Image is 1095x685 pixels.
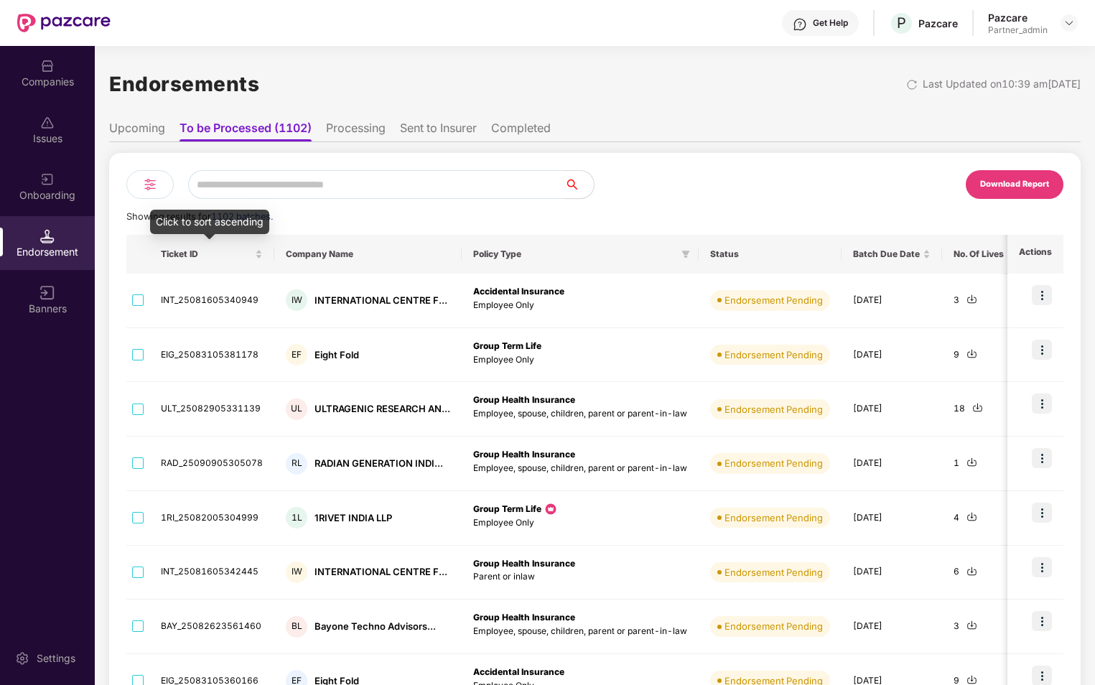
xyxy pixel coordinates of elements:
img: svg+xml;base64,PHN2ZyBpZD0iU2V0dGluZy0yMHgyMCIgeG1sbnM9Imh0dHA6Ly93d3cudzMub3JnLzIwMDAvc3ZnIiB3aW... [15,651,29,666]
img: icon [1032,285,1052,305]
div: Endorsement Pending [724,402,823,416]
img: svg+xml;base64,PHN2ZyBpZD0iRG93bmxvYWQtMjR4MjQiIHhtbG5zPSJodHRwOi8vd3d3LnczLm9yZy8yMDAwL3N2ZyIgd2... [966,511,977,522]
img: icon [1032,611,1052,631]
td: ULT_25082905331139 [149,382,274,437]
span: filter [679,246,693,263]
li: Upcoming [109,121,165,141]
th: Batch Due Date [842,235,942,274]
img: svg+xml;base64,PHN2ZyB3aWR0aD0iMTQuNSIgaGVpZ2h0PSIxNC41IiB2aWV3Qm94PSIwIDAgMTYgMTYiIGZpbGw9Im5vbm... [40,229,55,243]
div: 4 [954,511,1004,525]
b: Group Health Insurance [473,558,575,569]
img: svg+xml;base64,PHN2ZyBpZD0iRG93bmxvYWQtMjR4MjQiIHhtbG5zPSJodHRwOi8vd3d3LnczLm9yZy8yMDAwL3N2ZyIgd2... [966,457,977,467]
th: Company Name [274,235,462,274]
td: [DATE] [842,382,942,437]
p: Parent or inlaw [473,570,687,584]
img: svg+xml;base64,PHN2ZyB3aWR0aD0iMjAiIGhlaWdodD0iMjAiIHZpZXdCb3g9IjAgMCAyMCAyMCIgZmlsbD0ibm9uZSIgeG... [40,172,55,187]
div: BL [286,616,307,638]
div: 3 [954,620,1004,633]
div: EF [286,344,307,365]
td: [DATE] [842,546,942,600]
td: [DATE] [842,491,942,546]
p: Employee Only [473,299,687,312]
div: 1L [286,507,307,528]
div: 1 [954,457,1004,470]
td: [DATE] [842,437,942,491]
td: [DATE] [842,328,942,383]
div: Pazcare [988,11,1048,24]
div: Endorsement Pending [724,293,823,307]
div: 6 [954,565,1004,579]
div: Pazcare [918,17,958,30]
div: UL [286,399,307,420]
img: svg+xml;base64,PHN2ZyBpZD0iSGVscC0zMngzMiIgeG1sbnM9Imh0dHA6Ly93d3cudzMub3JnLzIwMDAvc3ZnIiB3aWR0aD... [793,17,807,32]
span: search [564,179,594,190]
div: Get Help [813,17,848,29]
div: ULTRAGENIC RESEARCH AN... [314,402,450,416]
div: 9 [954,348,1004,362]
img: New Pazcare Logo [17,14,111,32]
th: No. Of Lives [942,235,1015,274]
img: icon [1032,340,1052,360]
td: EIG_25083105381178 [149,328,274,383]
td: 1RI_25082005304999 [149,491,274,546]
img: svg+xml;base64,PHN2ZyBpZD0iRG93bmxvYWQtMjR4MjQiIHhtbG5zPSJodHRwOi8vd3d3LnczLm9yZy8yMDAwL3N2ZyIgd2... [966,294,977,304]
img: svg+xml;base64,PHN2ZyB4bWxucz0iaHR0cDovL3d3dy53My5vcmcvMjAwMC9zdmciIHdpZHRoPSIyNCIgaGVpZ2h0PSIyNC... [141,176,159,193]
img: icon [1032,503,1052,523]
p: Employee, spouse, children, parent or parent-in-law [473,625,687,638]
img: svg+xml;base64,PHN2ZyBpZD0iQ29tcGFuaWVzIiB4bWxucz0iaHR0cDovL3d3dy53My5vcmcvMjAwMC9zdmciIHdpZHRoPS... [40,59,55,73]
div: IW [286,561,307,583]
button: search [564,170,595,199]
td: RAD_25090905305078 [149,437,274,491]
span: Ticket ID [161,248,252,260]
img: svg+xml;base64,PHN2ZyBpZD0iUmVsb2FkLTMyeDMyIiB4bWxucz0iaHR0cDovL3d3dy53My5vcmcvMjAwMC9zdmciIHdpZH... [906,79,918,90]
img: svg+xml;base64,PHN2ZyBpZD0iRHJvcGRvd24tMzJ4MzIiIHhtbG5zPSJodHRwOi8vd3d3LnczLm9yZy8yMDAwL3N2ZyIgd2... [1063,17,1075,29]
div: Endorsement Pending [724,619,823,633]
b: Accidental Insurance [473,286,564,297]
td: [DATE] [842,274,942,328]
div: Eight Fold [314,348,359,362]
div: Partner_admin [988,24,1048,36]
span: Showing results for [126,211,273,222]
p: Employee Only [473,353,687,367]
li: Processing [326,121,386,141]
img: svg+xml;base64,PHN2ZyBpZD0iSXNzdWVzX2Rpc2FibGVkIiB4bWxucz0iaHR0cDovL3d3dy53My5vcmcvMjAwMC9zdmciIH... [40,116,55,130]
div: 18 [954,402,1004,416]
div: Bayone Techno Advisors... [314,620,436,633]
li: Sent to Insurer [400,121,477,141]
b: Group Health Insurance [473,449,575,460]
td: [DATE] [842,600,942,654]
p: Employee, spouse, children, parent or parent-in-law [473,462,687,475]
span: filter [681,250,690,258]
th: Actions [1007,235,1063,274]
span: Policy Type [473,248,676,260]
img: svg+xml;base64,PHN2ZyBpZD0iRG93bmxvYWQtMjR4MjQiIHhtbG5zPSJodHRwOi8vd3d3LnczLm9yZy8yMDAwL3N2ZyIgd2... [966,348,977,359]
div: Endorsement Pending [724,565,823,579]
div: INTERNATIONAL CENTRE F... [314,294,447,307]
img: svg+xml;base64,PHN2ZyBpZD0iRG93bmxvYWQtMjR4MjQiIHhtbG5zPSJodHRwOi8vd3d3LnczLm9yZy8yMDAwL3N2ZyIgd2... [966,674,977,685]
div: Settings [32,651,80,666]
div: 3 [954,294,1004,307]
div: Endorsement Pending [724,348,823,362]
div: Click to sort ascending [150,210,269,234]
li: To be Processed (1102) [180,121,312,141]
div: Last Updated on 10:39 am[DATE] [923,76,1081,92]
b: Group Health Insurance [473,612,575,623]
img: icon [1032,448,1052,468]
b: Group Term Life [473,340,541,351]
b: Accidental Insurance [473,666,564,677]
img: icon [544,502,558,516]
span: Batch Due Date [853,248,920,260]
li: Completed [491,121,551,141]
h1: Endorsements [109,68,259,100]
img: icon [1032,393,1052,414]
td: INT_25081605342445 [149,546,274,600]
b: Group Health Insurance [473,394,575,405]
b: Group Term Life [473,503,541,514]
img: svg+xml;base64,PHN2ZyBpZD0iRG93bmxvYWQtMjR4MjQiIHhtbG5zPSJodHRwOi8vd3d3LnczLm9yZy8yMDAwL3N2ZyIgd2... [966,566,977,577]
img: icon [1032,557,1052,577]
img: svg+xml;base64,PHN2ZyB3aWR0aD0iMTYiIGhlaWdodD0iMTYiIHZpZXdCb3g9IjAgMCAxNiAxNiIgZmlsbD0ibm9uZSIgeG... [40,286,55,300]
div: Download Report [980,178,1049,191]
span: P [897,14,906,32]
div: RL [286,453,307,475]
div: 1RIVET INDIA LLP [314,511,392,525]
